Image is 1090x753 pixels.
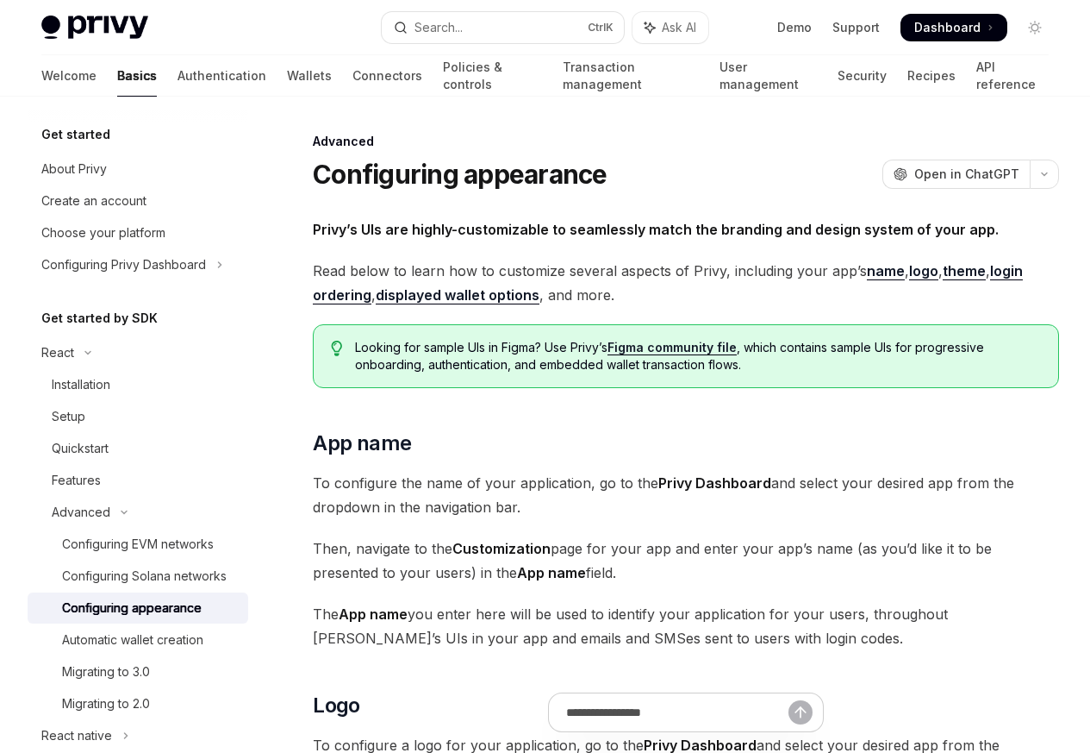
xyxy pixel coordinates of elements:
svg: Tip [331,341,343,356]
div: Installation [52,374,110,395]
span: To configure the name of your application, go to the and select your desired app from the dropdow... [313,471,1059,519]
span: Open in ChatGPT [914,166,1019,183]
a: Installation [28,369,248,400]
span: Ctrl K [588,21,614,35]
a: User management [719,55,817,97]
div: Create an account [41,191,146,211]
a: name [867,262,905,280]
h1: Configuring appearance [313,159,607,190]
div: Configuring Solana networks [62,566,227,587]
div: About Privy [41,159,107,179]
div: Features [52,470,101,491]
a: Setup [28,401,248,432]
a: Choose your platform [28,217,248,248]
div: Configuring appearance [62,598,202,618]
strong: App name [517,564,586,581]
a: Policies & controls [443,55,542,97]
a: Basics [117,55,157,97]
a: Create an account [28,185,248,216]
span: Looking for sample UIs in Figma? Use Privy’s , which contains sample UIs for progressive onboardi... [355,339,1041,373]
div: Search... [414,17,463,38]
a: Wallets [287,55,332,97]
div: Setup [52,406,85,427]
a: Configuring appearance [28,593,248,624]
button: Toggle React section [28,337,248,368]
strong: Privy Dashboard [658,474,771,492]
a: Figma community file [607,340,737,355]
a: API reference [976,55,1049,97]
div: React [41,342,74,363]
span: Dashboard [914,19,981,36]
a: Security [838,55,887,97]
span: Then, navigate to the page for your app and enter your app’s name (as you’d like it to be present... [313,537,1059,585]
a: Demo [777,19,812,36]
a: Authentication [178,55,266,97]
button: Open in ChatGPT [882,160,1030,189]
div: Automatic wallet creation [62,630,203,650]
a: Automatic wallet creation [28,624,248,656]
div: Configuring Privy Dashboard [41,254,206,275]
a: Migrating to 2.0 [28,688,248,719]
div: React native [41,725,112,746]
input: Ask a question... [566,693,788,731]
a: theme [943,262,986,280]
strong: App name [339,606,408,623]
button: Toggle Configuring Privy Dashboard section [28,249,248,280]
a: displayed wallet options [376,286,539,304]
span: The you enter here will be used to identify your application for your users, throughout [PERSON_N... [313,602,1059,650]
a: Welcome [41,55,97,97]
a: Configuring Solana networks [28,561,248,592]
a: Features [28,465,248,496]
div: Advanced [313,133,1059,150]
h5: Get started [41,124,110,145]
button: Toggle dark mode [1021,14,1049,41]
img: light logo [41,16,148,40]
span: App name [313,430,411,457]
button: Send message [788,700,813,725]
div: Migrating to 3.0 [62,662,150,682]
a: Migrating to 3.0 [28,656,248,687]
a: Transaction management [563,55,700,97]
a: Configuring EVM networks [28,529,248,560]
a: Quickstart [28,433,248,464]
div: Quickstart [52,438,109,459]
span: Read below to learn how to customize several aspects of Privy, including your app’s , , , , , and... [313,259,1059,307]
button: Open search [382,12,624,43]
button: Toggle assistant panel [632,12,708,43]
a: Recipes [907,55,956,97]
button: Toggle React native section [28,720,248,751]
h5: Get started by SDK [41,308,158,329]
strong: Privy’s UIs are highly-customizable to seamlessly match the branding and design system of your app. [313,221,999,238]
a: logo [909,262,938,280]
div: Migrating to 2.0 [62,693,150,714]
div: Configuring EVM networks [62,534,214,555]
a: About Privy [28,154,248,185]
button: Toggle Advanced section [28,497,248,528]
span: Ask AI [662,19,696,36]
div: Choose your platform [41,223,165,243]
a: Dashboard [900,14,1007,41]
a: Support [832,19,880,36]
div: Advanced [52,502,110,523]
a: Connectors [352,55,422,97]
strong: Customization [452,540,551,557]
